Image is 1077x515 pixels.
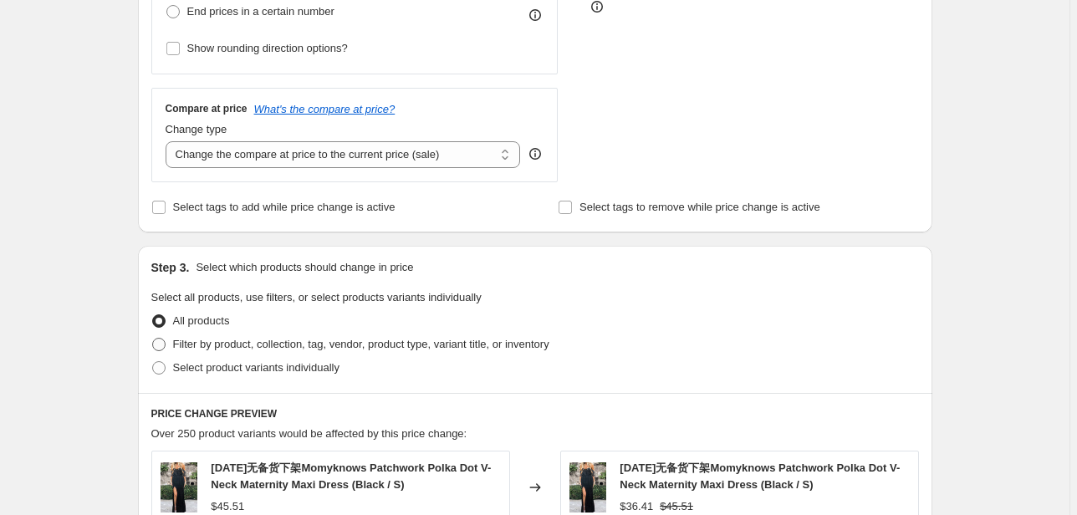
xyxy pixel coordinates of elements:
[166,102,248,115] h3: Compare at price
[151,259,190,276] h2: Step 3.
[187,5,334,18] span: End prices in a certain number
[187,42,348,54] span: Show rounding direction options?
[151,407,919,421] h6: PRICE CHANGE PREVIEW
[254,103,396,115] button: What's the compare at price?
[211,498,244,515] div: $45.51
[151,291,482,303] span: Select all products, use filters, or select products variants individually
[620,498,653,515] div: $36.41
[173,361,339,374] span: Select product variants individually
[527,145,544,162] div: help
[173,201,396,213] span: Select tags to add while price change is active
[620,461,900,491] span: [DATE]无备货下架Momyknows Patchwork Polka Dot V-Neck Maternity Maxi Dress (Black / S)
[211,461,491,491] span: [DATE]无备货下架Momyknows Patchwork Polka Dot V-Neck Maternity Maxi Dress (Black / S)
[660,498,693,515] strike: $45.51
[151,427,467,440] span: Over 250 product variants would be affected by this price change:
[166,123,227,135] span: Change type
[173,338,549,350] span: Filter by product, collection, tag, vendor, product type, variant title, or inventory
[173,314,230,327] span: All products
[196,259,413,276] p: Select which products should change in price
[579,201,820,213] span: Select tags to remove while price change is active
[569,462,607,512] img: PD210102103493-1_80x.jpg
[161,462,198,512] img: PD210102103493-1_80x.jpg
